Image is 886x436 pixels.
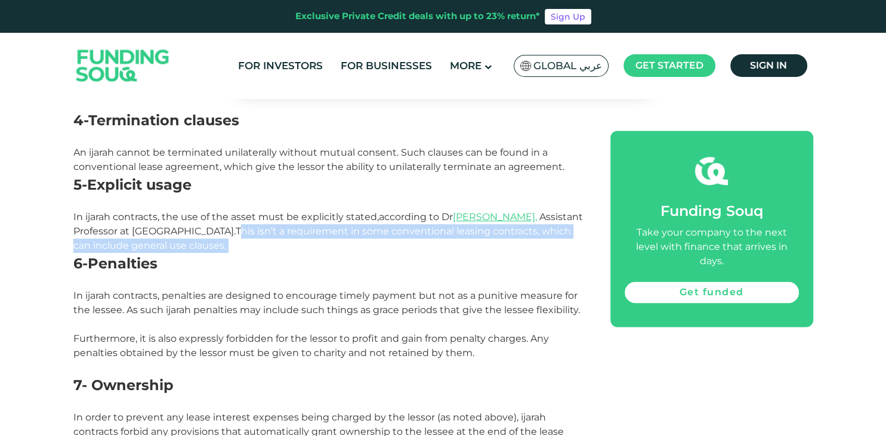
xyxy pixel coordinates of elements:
span: 4-Termination clauses [73,112,239,129]
a: [PERSON_NAME], [453,211,537,222]
span: Global عربي [533,59,602,73]
a: For Businesses [338,56,435,76]
a: Sign in [730,54,807,77]
span: Furthermore, it is also expressly forbidden for the lessor to profit and gain from penalty charge... [73,333,549,358]
span: In ijarah contracts, penalties are designed to encourage timely payment but not as a punitive mea... [73,290,580,316]
span: Sign in [750,60,787,71]
span: 6-Penalties [73,255,158,272]
a: Sign Up [545,9,591,24]
a: For Investors [235,56,326,76]
span: More [450,60,481,72]
span: 5-Explicit usage [73,176,192,193]
span: In ijarah contracts, the use of the asset must be explicitly stated, [73,211,379,222]
span: Assistant Professor at [GEOGRAPHIC_DATA] This isn’t a requirement in some conventional leasing co... [73,211,583,251]
span: Funding Souq [660,203,763,220]
img: fsicon [695,155,728,188]
a: Get funded [625,282,799,304]
img: Logo [64,36,181,96]
span: An ijarah cannot be terminated unilaterally without mutual consent. Such clauses can be found in ... [73,147,564,172]
div: Take your company to the next level with finance that arrives in days. [625,226,799,269]
span: according to Dr [379,211,453,222]
span: 7- Ownership [73,376,174,394]
img: SA Flag [520,61,531,71]
span: Get started [635,60,703,71]
span: . [234,225,236,237]
div: Exclusive Private Credit deals with up to 23% return* [295,10,540,23]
